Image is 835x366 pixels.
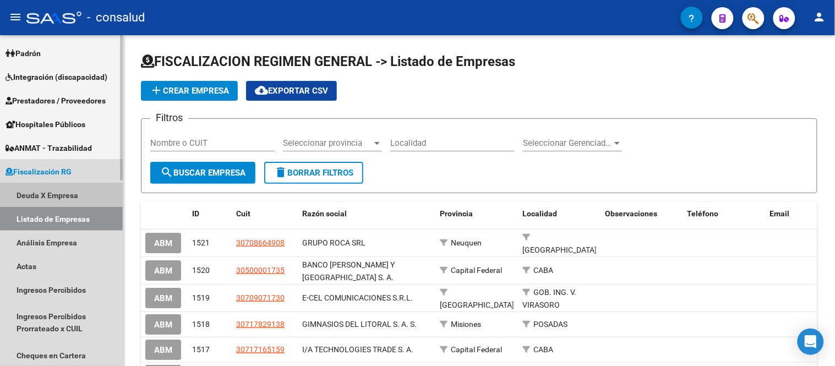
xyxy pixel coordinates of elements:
span: 1520 [192,266,210,275]
span: 1519 [192,293,210,302]
datatable-header-cell: Razón social [298,202,435,226]
span: Borrar Filtros [274,168,353,178]
span: Prestadores / Proveedores [6,95,106,107]
span: FISCALIZACION REGIMEN GENERAL -> Listado de Empresas [141,54,515,69]
span: CABA [533,266,553,275]
span: 30709071730 [236,293,285,302]
datatable-header-cell: Localidad [518,202,601,226]
mat-icon: search [160,166,173,179]
span: 1517 [192,345,210,354]
span: 30500001735 [236,266,285,275]
h3: Filtros [150,110,188,125]
span: Misiones [451,320,481,329]
span: Email [770,209,790,218]
datatable-header-cell: ID [188,202,232,226]
span: 1518 [192,320,210,329]
span: 30717829138 [236,320,285,329]
button: ABM [145,288,181,308]
span: Razón social [302,209,347,218]
span: Capital Federal [451,345,502,354]
span: I/A TECHNOLOGIES TRADE S. A. [302,345,413,354]
span: GOB. ING. V. VIRASORO [522,288,576,309]
datatable-header-cell: Provincia [435,202,518,226]
span: Fiscalización RG [6,166,72,178]
span: Observaciones [605,209,657,218]
span: 30708664908 [236,238,285,247]
span: Buscar Empresa [160,168,245,178]
span: Crear Empresa [150,86,229,96]
span: - consalud [87,6,145,30]
span: E-CEL COMUNICACIONES S.R.L. [302,293,413,302]
button: ABM [145,260,181,281]
span: ABM [154,266,172,276]
span: ABM [154,345,172,355]
mat-icon: menu [9,10,22,24]
button: ABM [145,340,181,360]
datatable-header-cell: Teléfono [683,202,766,226]
button: Buscar Empresa [150,162,255,184]
span: [GEOGRAPHIC_DATA] [440,301,514,309]
span: BANCO DE GALICIA Y BUENOS AIRES S. A. [302,260,395,282]
mat-icon: delete [274,166,287,179]
span: Seleccionar Gerenciador [523,138,612,148]
span: Exportar CSV [255,86,328,96]
span: 30717165159 [236,345,285,354]
datatable-header-cell: Cuit [232,202,298,226]
span: Seleccionar provincia [283,138,372,148]
span: [GEOGRAPHIC_DATA][PERSON_NAME] [522,245,597,267]
span: 1521 [192,238,210,247]
span: CABA [533,345,553,354]
span: GRUPO ROCA SRL [302,238,365,247]
span: Provincia [440,209,473,218]
span: Teléfono [687,209,719,218]
button: ABM [145,233,181,253]
span: Localidad [522,209,557,218]
span: ABM [154,238,172,248]
span: GIMNASIOS DEL LITORAL S. A. S. [302,320,417,329]
span: Hospitales Públicos [6,118,85,130]
span: ANMAT - Trazabilidad [6,142,92,154]
span: Integración (discapacidad) [6,71,107,83]
button: Borrar Filtros [264,162,363,184]
datatable-header-cell: Observaciones [601,202,683,226]
span: Padrón [6,47,41,59]
button: ABM [145,314,181,335]
mat-icon: cloud_download [255,84,268,97]
button: Crear Empresa [141,81,238,101]
span: ID [192,209,199,218]
div: Open Intercom Messenger [798,329,824,355]
span: Cuit [236,209,250,218]
mat-icon: person [813,10,826,24]
span: ABM [154,320,172,330]
span: POSADAS [533,320,567,329]
span: ABM [154,293,172,303]
span: Capital Federal [451,266,502,275]
span: Neuquen [451,238,482,247]
mat-icon: add [150,84,163,97]
button: Exportar CSV [246,81,337,101]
